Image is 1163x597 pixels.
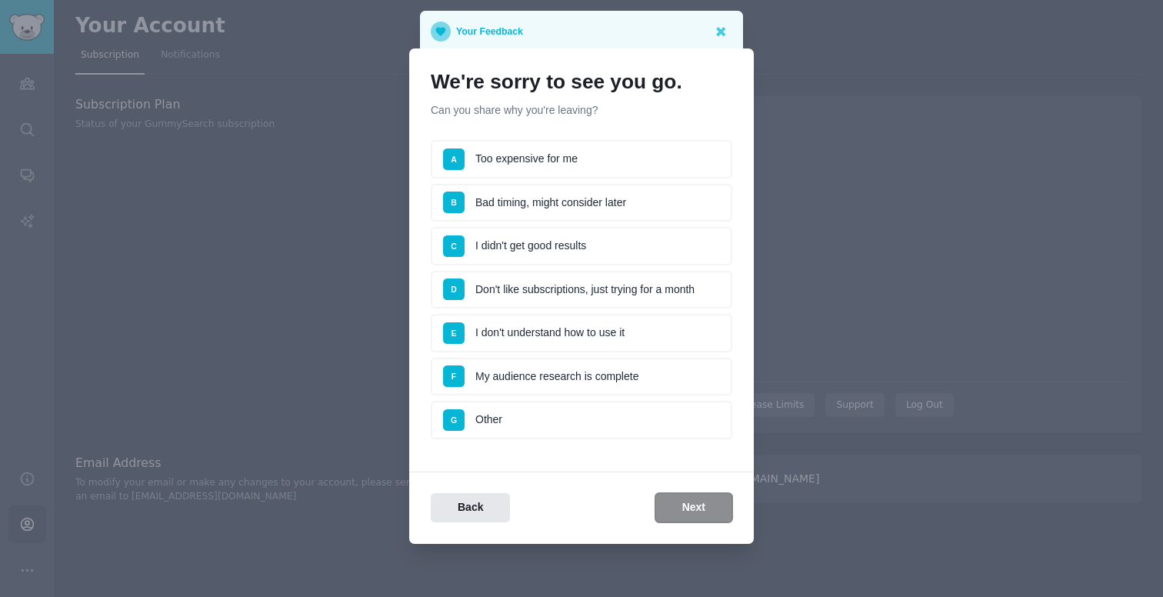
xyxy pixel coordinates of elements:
span: C [451,242,457,251]
h1: We're sorry to see you go. [431,70,732,95]
span: B [451,198,457,207]
span: A [451,155,457,164]
p: Can you share why you're leaving? [431,102,732,118]
span: F [452,372,456,381]
span: E [451,329,456,338]
button: Back [431,493,510,523]
p: Your Feedback [456,22,523,42]
span: G [451,415,457,425]
span: D [451,285,457,294]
